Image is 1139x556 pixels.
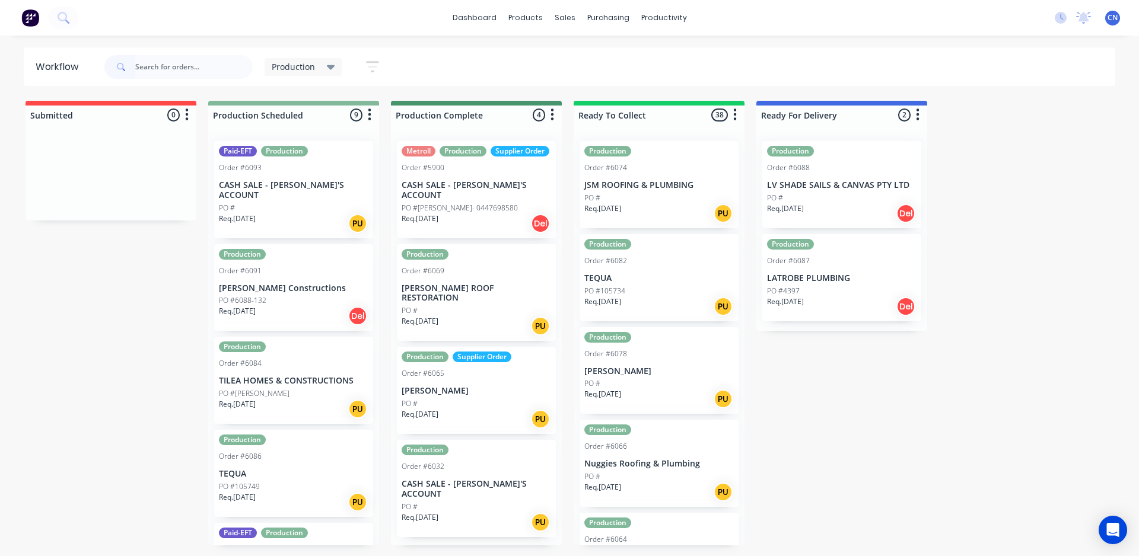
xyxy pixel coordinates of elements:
[584,389,621,400] p: Req. [DATE]
[580,327,739,414] div: ProductionOrder #6078[PERSON_NAME]PO #Req.[DATE]PU
[402,398,418,409] p: PO #
[219,203,235,213] p: PO #
[219,180,368,200] p: CASH SALE - [PERSON_NAME]'S ACCOUNT
[402,386,551,396] p: [PERSON_NAME]
[584,471,600,482] p: PO #
[272,60,315,73] span: Production
[402,352,448,362] div: Production
[219,341,266,352] div: Production
[219,492,256,503] p: Req. [DATE]
[584,255,627,266] div: Order #6082
[36,60,84,74] div: Workflow
[219,376,368,386] p: TILEA HOMES & CONSTRUCTIONS
[584,441,627,452] div: Order #6066
[440,146,486,156] div: Production
[219,213,256,224] p: Req. [DATE]
[531,410,550,429] div: PU
[584,180,734,190] p: JSM ROOFING & PLUMBING
[261,146,308,156] div: Production
[214,244,373,331] div: ProductionOrder #6091[PERSON_NAME] ConstructionsPO #6088-132Req.[DATE]Del
[402,213,438,224] p: Req. [DATE]
[348,214,367,233] div: PU
[348,493,367,512] div: PU
[714,297,733,316] div: PU
[584,366,734,376] p: [PERSON_NAME]
[219,295,266,306] p: PO #6088-132
[219,528,257,538] div: Paid-EFT
[261,528,308,538] div: Production
[402,316,438,327] p: Req. [DATE]
[896,297,915,316] div: Del
[584,517,631,528] div: Production
[584,273,734,283] p: TEQUA
[584,534,627,545] div: Order #6064
[447,9,502,27] a: dashboard
[1099,516,1127,544] div: Open Intercom Messenger
[584,286,625,296] p: PO #105734
[214,337,373,424] div: ProductionOrder #6084TILEA HOMES & CONSTRUCTIONSPO #[PERSON_NAME]Req.[DATE]PU
[219,481,260,492] p: PO #105749
[214,141,373,238] div: Paid-EFTProductionOrder #6093CASH SALE - [PERSON_NAME]'S ACCOUNTPO #Req.[DATE]PU
[714,389,733,408] div: PU
[397,440,556,537] div: ProductionOrder #6032CASH SALE - [PERSON_NAME]'S ACCOUNTPO #Req.[DATE]PU
[767,273,917,283] p: LATROBE PLUMBING
[402,409,438,420] p: Req. [DATE]
[580,234,739,321] div: ProductionOrder #6082TEQUAPO #105734Req.[DATE]PU
[584,482,621,493] p: Req. [DATE]
[584,459,734,469] p: Nuggies Roofing & Plumbing
[219,306,256,317] p: Req. [DATE]
[531,513,550,532] div: PU
[402,305,418,316] p: PO #
[580,141,739,228] div: ProductionOrder #6074JSM ROOFING & PLUMBINGPO #Req.[DATE]PU
[219,469,368,479] p: TEQUA
[767,180,917,190] p: LV SHADE SAILS & CANVAS PTY LTD
[214,430,373,517] div: ProductionOrder #6086TEQUAPO #105749Req.[DATE]PU
[219,283,368,293] p: [PERSON_NAME] Constructions
[767,296,804,307] p: Req. [DATE]
[584,146,631,156] div: Production
[219,434,266,445] div: Production
[584,378,600,389] p: PO #
[402,162,444,173] div: Order #5900
[584,332,631,343] div: Production
[402,203,518,213] p: PO #[PERSON_NAME]- 0447698580
[402,368,444,379] div: Order #6065
[397,244,556,341] div: ProductionOrder #6069[PERSON_NAME] ROOF RESTORATIONPO #Req.[DATE]PU
[580,420,739,507] div: ProductionOrder #6066Nuggies Roofing & PlumbingPO #Req.[DATE]PU
[402,180,551,200] p: CASH SALE - [PERSON_NAME]'S ACCOUNT
[767,255,810,266] div: Order #6087
[402,501,418,512] p: PO #
[714,482,733,501] div: PU
[491,146,549,156] div: Supplier Order
[581,9,635,27] div: purchasing
[397,141,556,238] div: MetrollProductionSupplier OrderOrder #5900CASH SALE - [PERSON_NAME]'S ACCOUNTPO #[PERSON_NAME]- 0...
[402,512,438,523] p: Req. [DATE]
[402,283,551,303] p: [PERSON_NAME] ROOF RESTORATION
[219,358,262,369] div: Order #6084
[219,399,256,410] p: Req. [DATE]
[219,266,262,276] div: Order #6091
[549,9,581,27] div: sales
[348,306,367,325] div: Del
[402,479,551,499] p: CASH SALE - [PERSON_NAME]'S ACCOUNT
[531,317,550,335] div: PU
[21,9,39,27] img: Factory
[762,234,921,321] div: ProductionOrder #6087LATROBE PLUMBINGPO #4397Req.[DATE]Del
[584,162,627,173] div: Order #6074
[584,296,621,307] p: Req. [DATE]
[584,349,627,359] div: Order #6078
[219,544,262,555] div: Order #6079
[767,286,800,296] p: PO #4397
[584,203,621,214] p: Req. [DATE]
[135,55,253,79] input: Search for orders...
[348,400,367,418] div: PU
[714,204,733,223] div: PU
[402,249,448,260] div: Production
[402,461,444,472] div: Order #6032
[584,424,631,435] div: Production
[896,204,915,223] div: Del
[767,146,814,156] div: Production
[219,146,257,156] div: Paid-EFT
[402,266,444,276] div: Order #6069
[219,451,262,462] div: Order #6086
